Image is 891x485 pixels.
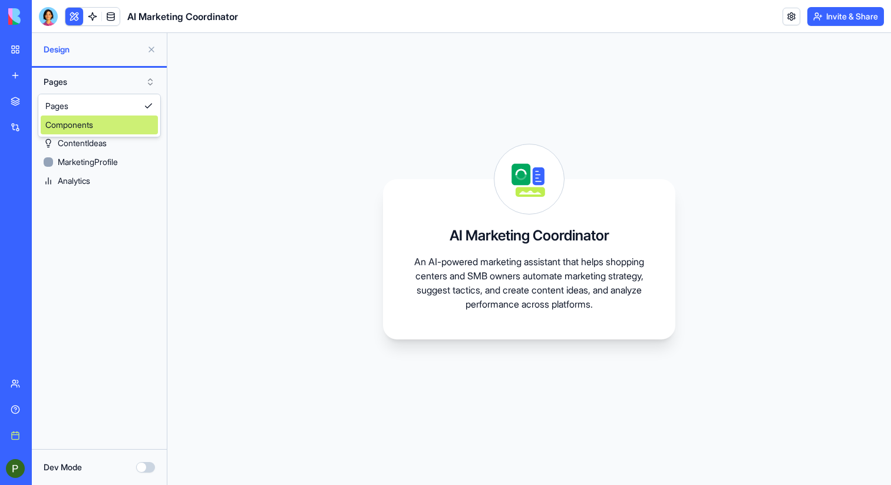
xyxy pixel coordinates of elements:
[807,7,884,26] button: Invite & Share
[41,116,158,134] div: Components
[58,156,118,168] div: MarketingProfile
[38,94,160,137] div: Suggestions
[32,153,167,171] a: MarketingProfile
[32,115,167,134] a: Campaigns
[32,171,167,190] a: Analytics
[32,96,167,115] a: Dashboard
[32,134,167,153] a: ContentIdeas
[41,97,158,116] div: Pages
[450,226,609,245] h3: AI Marketing Coordinator
[58,137,107,149] div: ContentIdeas
[44,461,82,473] label: Dev Mode
[44,44,142,55] span: Design
[6,459,25,478] img: ACg8ocLs--Df-f92X9m4QYekUE_RdGLqr6qLkYhX2iO-IJGl5zwiZcc=s96-c
[127,9,238,24] h1: AI Marketing Coordinator
[58,175,90,187] div: Analytics
[8,8,81,25] img: logo
[411,255,647,311] p: An AI-powered marketing assistant that helps shopping centers and SMB owners automate marketing s...
[38,72,161,91] button: Pages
